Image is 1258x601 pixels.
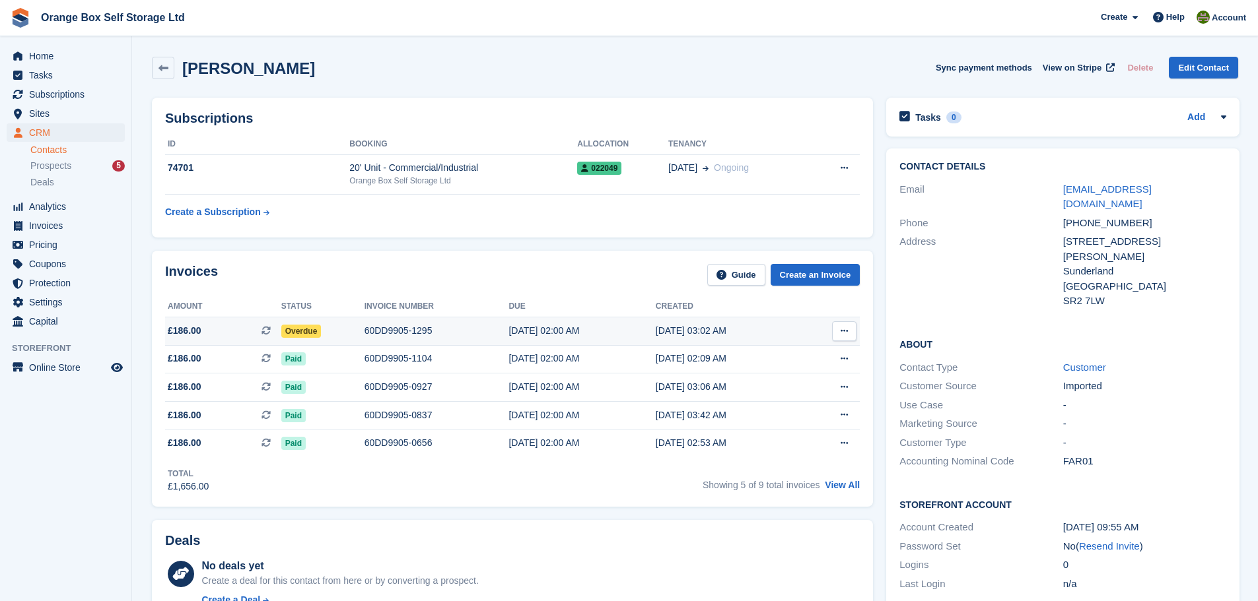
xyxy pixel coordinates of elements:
[1063,435,1226,451] div: -
[7,255,125,273] a: menu
[899,182,1063,212] div: Email
[168,324,201,338] span: £186.00
[7,312,125,331] a: menu
[1063,379,1226,394] div: Imported
[1212,11,1246,24] span: Account
[1063,216,1226,231] div: [PHONE_NUMBER]
[899,337,1226,350] h2: About
[30,144,125,156] a: Contacts
[7,104,125,123] a: menu
[281,381,306,394] span: Paid
[668,161,697,175] span: [DATE]
[1063,183,1152,210] a: [EMAIL_ADDRESS][DOMAIN_NAME]
[365,296,509,317] th: Invoice number
[168,380,201,394] span: £186.00
[165,533,200,548] h2: Deals
[707,264,765,286] a: Guide
[165,111,860,126] h2: Subscriptions
[508,324,655,338] div: [DATE] 02:00 AM
[165,205,261,219] div: Create a Subscription
[1063,416,1226,431] div: -
[1101,11,1127,24] span: Create
[936,57,1032,79] button: Sync payment methods
[29,236,108,254] span: Pricing
[109,360,125,375] a: Preview store
[771,264,860,286] a: Create an Invoice
[1063,577,1226,592] div: n/a
[11,8,30,28] img: stora-icon-8386f47178a22dfd0bd8f6a31ec36ba5ce8667c1dd55bd0f319d3a0aa187defe.svg
[365,324,509,338] div: 60DD9905-1295
[915,111,941,123] h2: Tasks
[1169,57,1238,79] a: Edit Contact
[29,293,108,311] span: Settings
[946,111,961,123] div: 0
[899,216,1063,231] div: Phone
[7,274,125,292] a: menu
[899,539,1063,554] div: Password Set
[201,558,478,574] div: No deals yet
[508,380,655,394] div: [DATE] 02:00 AM
[508,408,655,422] div: [DATE] 02:00 AM
[168,480,209,493] div: £1,656.00
[656,436,802,450] div: [DATE] 02:53 AM
[7,293,125,311] a: menu
[29,85,108,104] span: Subscriptions
[1079,540,1140,552] a: Resend Invite
[899,520,1063,535] div: Account Created
[899,162,1226,172] h2: Contact Details
[30,159,125,173] a: Prospects 5
[349,134,577,155] th: Booking
[29,123,108,142] span: CRM
[29,47,108,65] span: Home
[1037,57,1117,79] a: View on Stripe
[7,47,125,65] a: menu
[577,134,668,155] th: Allocation
[668,134,811,155] th: Tenancy
[1063,294,1226,309] div: SR2 7LW
[165,134,349,155] th: ID
[349,175,577,187] div: Orange Box Self Storage Ltd
[656,324,802,338] div: [DATE] 03:02 AM
[30,160,71,172] span: Prospects
[1076,540,1143,552] span: ( )
[168,468,209,480] div: Total
[168,352,201,365] span: £186.00
[577,162,621,175] span: 022049
[281,409,306,422] span: Paid
[656,408,802,422] div: [DATE] 03:42 AM
[29,104,108,123] span: Sites
[899,497,1226,511] h2: Storefront Account
[168,436,201,450] span: £186.00
[899,360,1063,375] div: Contact Type
[165,200,269,224] a: Create a Subscription
[36,7,190,28] a: Orange Box Self Storage Ltd
[656,352,802,365] div: [DATE] 02:09 AM
[182,59,315,77] h2: [PERSON_NAME]
[165,264,218,286] h2: Invoices
[1063,557,1226,573] div: 0
[1197,11,1210,24] img: Pippa White
[899,557,1063,573] div: Logins
[1122,57,1158,79] button: Delete
[29,312,108,331] span: Capital
[165,296,281,317] th: Amount
[30,175,125,189] a: Deals
[29,66,108,84] span: Tasks
[29,216,108,235] span: Invoices
[365,408,509,422] div: 60DD9905-0837
[714,162,749,173] span: Ongoing
[281,296,365,317] th: Status
[168,408,201,422] span: £186.00
[1166,11,1185,24] span: Help
[899,577,1063,592] div: Last Login
[7,66,125,84] a: menu
[1063,362,1106,373] a: Customer
[7,216,125,235] a: menu
[656,296,802,317] th: Created
[1063,520,1226,535] div: [DATE] 09:55 AM
[508,296,655,317] th: Due
[7,358,125,377] a: menu
[899,454,1063,469] div: Accounting Nominal Code
[201,574,478,588] div: Create a deal for this contact from here or by converting a prospect.
[508,436,655,450] div: [DATE] 02:00 AM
